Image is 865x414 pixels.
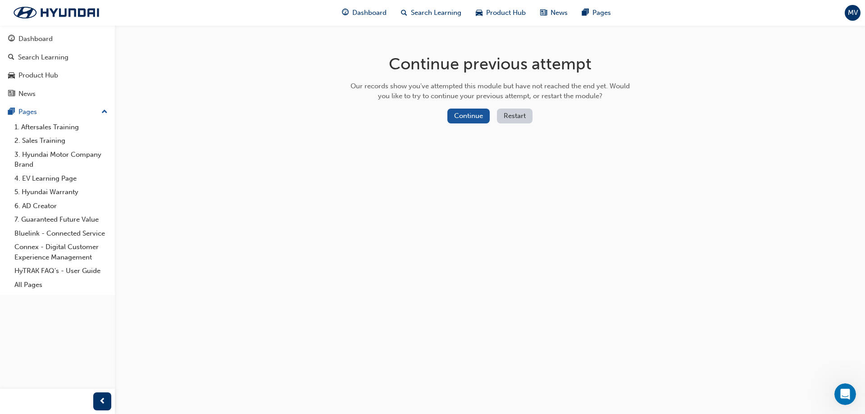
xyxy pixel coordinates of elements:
[497,109,533,123] button: Restart
[4,104,111,120] button: Pages
[352,8,387,18] span: Dashboard
[11,172,111,186] a: 4. EV Learning Page
[834,383,856,405] iframe: Intercom live chat
[533,4,575,22] a: news-iconNews
[592,8,611,18] span: Pages
[11,199,111,213] a: 6. AD Creator
[4,31,111,47] a: Dashboard
[5,3,108,22] img: Trak
[347,54,633,74] h1: Continue previous attempt
[18,107,37,117] div: Pages
[845,5,860,21] button: MV
[335,4,394,22] a: guage-iconDashboard
[18,52,68,63] div: Search Learning
[582,7,589,18] span: pages-icon
[8,90,15,98] span: news-icon
[848,8,858,18] span: MV
[4,49,111,66] a: Search Learning
[347,81,633,101] div: Our records show you've attempted this module but have not reached the end yet. Would you like to...
[8,72,15,80] span: car-icon
[476,7,483,18] span: car-icon
[4,29,111,104] button: DashboardSearch LearningProduct HubNews
[11,134,111,148] a: 2. Sales Training
[101,106,108,118] span: up-icon
[411,8,461,18] span: Search Learning
[99,396,106,407] span: prev-icon
[575,4,618,22] a: pages-iconPages
[11,185,111,199] a: 5. Hyundai Warranty
[4,67,111,84] a: Product Hub
[11,148,111,172] a: 3. Hyundai Motor Company Brand
[4,86,111,102] a: News
[11,120,111,134] a: 1. Aftersales Training
[342,7,349,18] span: guage-icon
[551,8,568,18] span: News
[11,264,111,278] a: HyTRAK FAQ's - User Guide
[401,7,407,18] span: search-icon
[486,8,526,18] span: Product Hub
[11,227,111,241] a: Bluelink - Connected Service
[469,4,533,22] a: car-iconProduct Hub
[394,4,469,22] a: search-iconSearch Learning
[18,34,53,44] div: Dashboard
[11,213,111,227] a: 7. Guaranteed Future Value
[8,35,15,43] span: guage-icon
[540,7,547,18] span: news-icon
[18,89,36,99] div: News
[8,54,14,62] span: search-icon
[447,109,490,123] button: Continue
[18,70,58,81] div: Product Hub
[8,108,15,116] span: pages-icon
[11,278,111,292] a: All Pages
[11,240,111,264] a: Connex - Digital Customer Experience Management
